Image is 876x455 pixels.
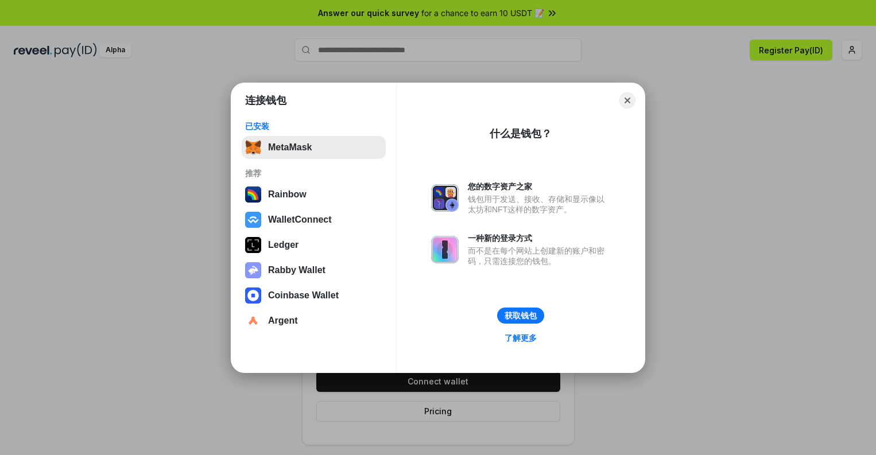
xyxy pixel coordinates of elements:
button: Rainbow [242,183,386,206]
div: 什么是钱包？ [490,127,552,141]
img: svg+xml,%3Csvg%20xmlns%3D%22http%3A%2F%2Fwww.w3.org%2F2000%2Fsvg%22%20fill%3D%22none%22%20viewBox... [245,262,261,278]
button: Ledger [242,234,386,256]
img: svg+xml,%3Csvg%20fill%3D%22none%22%20height%3D%2233%22%20viewBox%3D%220%200%2035%2033%22%20width%... [245,139,261,155]
a: 了解更多 [498,330,544,345]
button: Close [619,92,635,108]
div: 而不是在每个网站上创建新的账户和密码，只需连接您的钱包。 [468,246,610,266]
img: svg+xml,%3Csvg%20xmlns%3D%22http%3A%2F%2Fwww.w3.org%2F2000%2Fsvg%22%20width%3D%2228%22%20height%3... [245,237,261,253]
div: Rainbow [268,189,307,200]
img: svg+xml,%3Csvg%20width%3D%22120%22%20height%3D%22120%22%20viewBox%3D%220%200%20120%20120%22%20fil... [245,186,261,203]
img: svg+xml,%3Csvg%20xmlns%3D%22http%3A%2F%2Fwww.w3.org%2F2000%2Fsvg%22%20fill%3D%22none%22%20viewBox... [431,236,459,263]
div: 获取钱包 [505,310,537,321]
div: Ledger [268,240,299,250]
button: WalletConnect [242,208,386,231]
div: 钱包用于发送、接收、存储和显示像以太坊和NFT这样的数字资产。 [468,194,610,215]
img: svg+xml,%3Csvg%20width%3D%2228%22%20height%3D%2228%22%20viewBox%3D%220%200%2028%2028%22%20fill%3D... [245,287,261,304]
button: Argent [242,309,386,332]
div: 您的数字资产之家 [468,181,610,192]
div: Rabby Wallet [268,265,325,275]
div: 推荐 [245,168,382,178]
img: svg+xml,%3Csvg%20width%3D%2228%22%20height%3D%2228%22%20viewBox%3D%220%200%2028%2028%22%20fill%3D... [245,212,261,228]
div: 一种新的登录方式 [468,233,610,243]
img: svg+xml,%3Csvg%20xmlns%3D%22http%3A%2F%2Fwww.w3.org%2F2000%2Fsvg%22%20fill%3D%22none%22%20viewBox... [431,184,459,212]
div: MetaMask [268,142,312,153]
button: Coinbase Wallet [242,284,386,307]
div: 已安装 [245,121,382,131]
img: svg+xml,%3Csvg%20width%3D%2228%22%20height%3D%2228%22%20viewBox%3D%220%200%2028%2028%22%20fill%3D... [245,313,261,329]
div: WalletConnect [268,215,332,225]
h1: 连接钱包 [245,94,286,107]
div: Coinbase Wallet [268,290,339,301]
div: 了解更多 [505,333,537,343]
button: Rabby Wallet [242,259,386,282]
div: Argent [268,316,298,326]
button: 获取钱包 [497,308,544,324]
button: MetaMask [242,136,386,159]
